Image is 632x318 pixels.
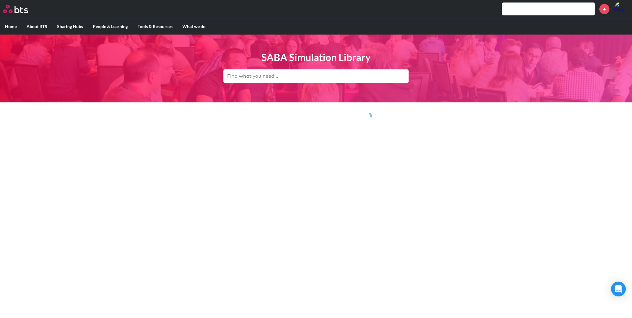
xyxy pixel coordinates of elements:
div: Open Intercom Messenger [611,282,626,296]
label: What we do [177,19,210,35]
img: Prim Sunsermsook [614,2,629,16]
a: + [599,4,609,14]
label: People & Learning [88,19,133,35]
label: About BTS [22,19,52,35]
h1: SABA Simulation Library [223,51,409,64]
label: Sharing Hubs [52,19,88,35]
a: Profile [614,2,629,16]
a: Go home [3,5,39,13]
label: Tools & Resources [133,19,177,35]
img: BTS Logo [3,5,28,13]
input: Find what you need... [223,69,409,83]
